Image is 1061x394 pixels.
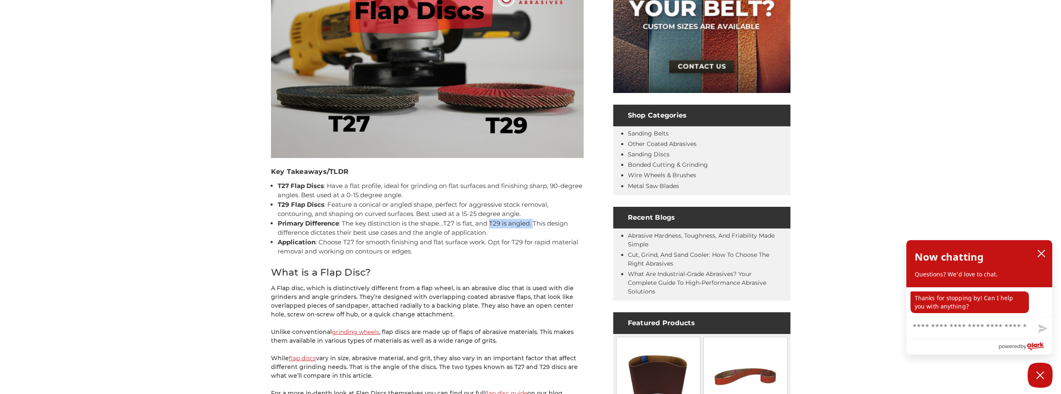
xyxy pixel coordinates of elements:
a: What Are Industrial-Grade Abrasives? Your Complete Guide to High-Performance Abrasive Solutions [628,270,766,295]
p: Thanks for stopping by! Can I help you with anything? [911,291,1029,313]
div: olark chatbox [906,240,1053,355]
a: Abrasive Hardness, Toughness, and Friability Made Simple [628,232,775,248]
p: While vary in size, abrasive material, and grit, they also vary in an important factor that affec... [271,354,584,380]
li: : The key distinction is the shape…T27 is flat, and T29 is angled. This design difference dictate... [278,219,584,238]
h3: Key Takeaways/TLDR [271,167,584,177]
a: Powered by Olark [998,339,1052,354]
a: Other Coated Abrasives [628,140,697,148]
b: T29 Flap Discs [278,201,324,208]
li: : Feature a conical or angled shape, perfect for aggressive stock removal, contouring, and shapin... [278,200,584,219]
b: Primary Difference [278,219,339,227]
span: powered [998,341,1020,351]
button: Send message [1031,319,1052,339]
a: Bonded Cutting & Grinding [628,161,708,168]
b: T27 Flap Discs [278,182,324,190]
a: flap discs [289,354,316,362]
b: Application [278,238,316,246]
li: : Have a flat profile, ideal for grinding on flat surfaces and finishing sharp, 90-degree angles.... [278,181,584,200]
a: Sanding Belts [628,130,669,137]
a: Metal Saw Blades [628,182,679,190]
a: Sanding Discs [628,151,670,158]
li: : Choose T27 for smooth finishing and flat surface work. Opt for T29 for rapid material removal a... [278,238,584,256]
span: by [1021,341,1026,351]
h2: What is a Flap Disc? [271,265,584,280]
h2: Now chatting [915,248,983,265]
div: chat [906,287,1052,316]
button: close chatbox [1035,247,1048,260]
a: Wire Wheels & Brushes [628,171,696,179]
p: Unlike conventional , flap discs are made up of flaps of abrasive materials. This makes them avai... [271,328,584,345]
h4: Recent Blogs [613,207,790,228]
p: A Flap disc, which is distinctively different from a flap wheel, is an abrasive disc that is used... [271,284,584,319]
button: Close Chatbox [1028,363,1053,388]
a: Cut, Grind, and Sand Cooler: How to Choose the Right Abrasives [628,251,769,267]
h4: Featured Products [613,312,790,334]
h4: Shop Categories [613,105,790,126]
p: Questions? We'd love to chat. [915,270,1044,279]
a: grinding wheels [332,328,379,336]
